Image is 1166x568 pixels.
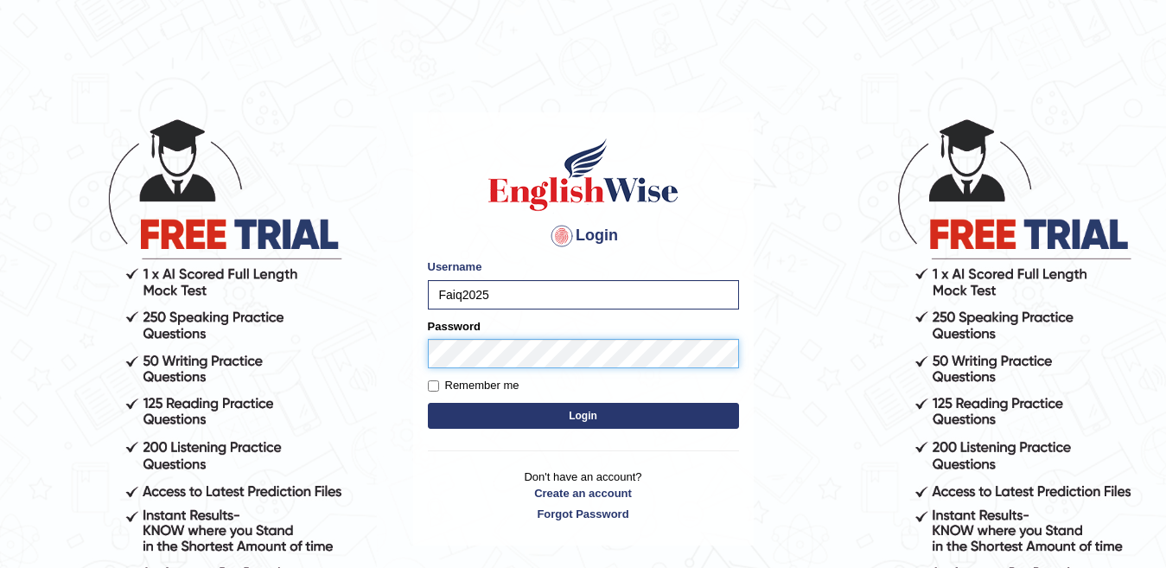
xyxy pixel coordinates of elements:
a: Forgot Password [428,506,739,522]
p: Don't have an account? [428,469,739,522]
img: Logo of English Wise sign in for intelligent practice with AI [485,136,682,214]
button: Login [428,403,739,429]
input: Remember me [428,380,439,392]
a: Create an account [428,485,739,501]
h4: Login [428,222,739,250]
label: Username [428,258,482,275]
label: Remember me [428,377,519,394]
label: Password [428,318,481,335]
